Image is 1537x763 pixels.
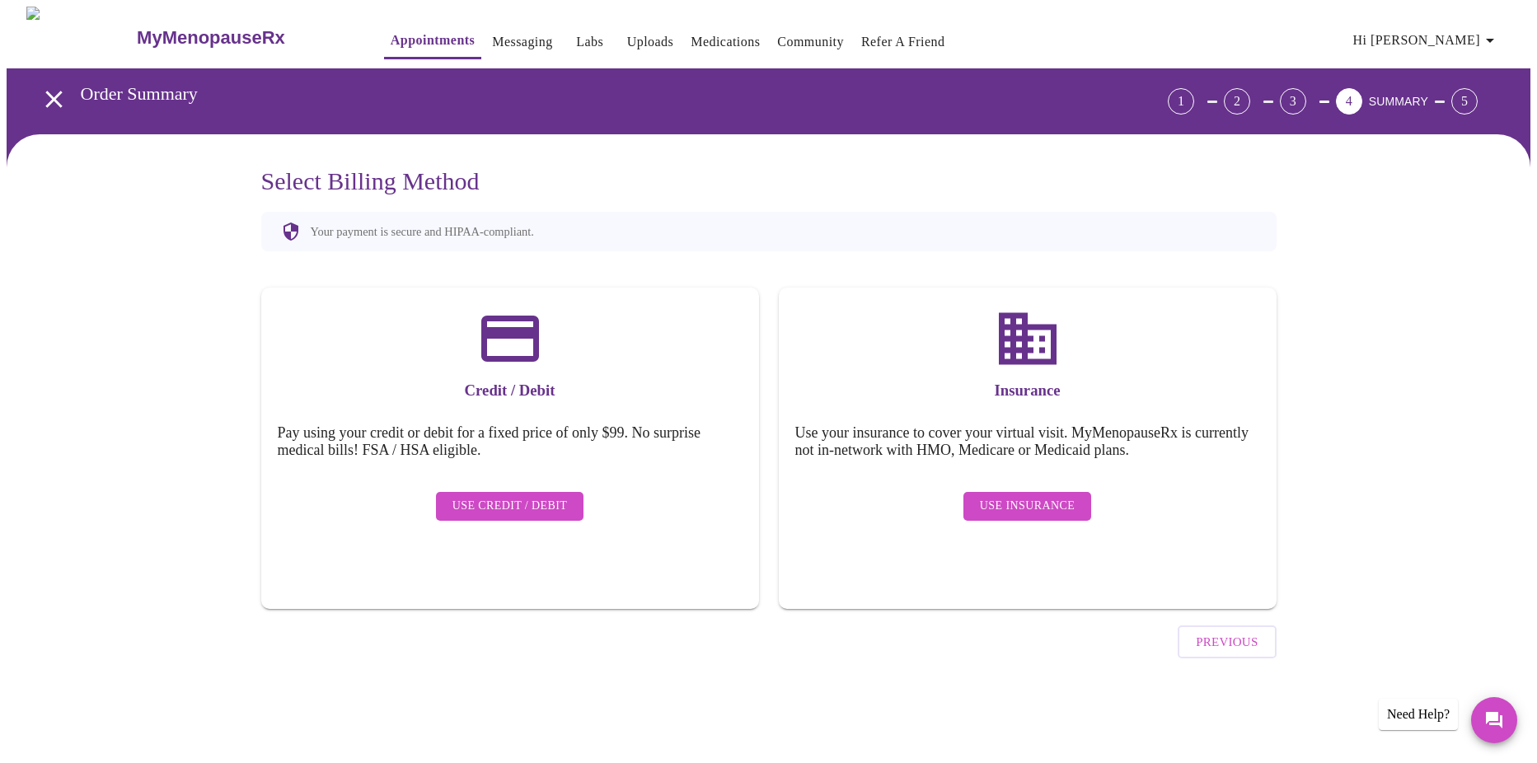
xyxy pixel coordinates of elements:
[621,26,681,59] button: Uploads
[452,496,568,517] span: Use Credit / Debit
[861,30,945,54] a: Refer a Friend
[137,27,285,49] h3: MyMenopauseRx
[576,30,603,54] a: Labs
[1178,625,1276,658] button: Previous
[311,225,534,239] p: Your payment is secure and HIPAA-compliant.
[1280,88,1306,115] div: 3
[485,26,559,59] button: Messaging
[1353,29,1500,52] span: Hi [PERSON_NAME]
[1224,88,1250,115] div: 2
[1369,95,1428,108] span: SUMMARY
[278,424,743,459] h5: Pay using your credit or debit for a fixed price of only $99. No surprise medical bills! FSA / HS...
[278,381,743,400] h3: Credit / Debit
[684,26,766,59] button: Medications
[691,30,760,54] a: Medications
[135,9,351,67] a: MyMenopauseRx
[492,30,552,54] a: Messaging
[627,30,674,54] a: Uploads
[1336,88,1362,115] div: 4
[436,492,584,521] button: Use Credit / Debit
[1379,699,1458,730] div: Need Help?
[1196,631,1258,653] span: Previous
[391,29,475,52] a: Appointments
[855,26,952,59] button: Refer a Friend
[1347,24,1507,57] button: Hi [PERSON_NAME]
[771,26,851,59] button: Community
[1168,88,1194,115] div: 1
[1451,88,1478,115] div: 5
[564,26,616,59] button: Labs
[30,75,78,124] button: open drawer
[81,83,1076,105] h3: Order Summary
[795,424,1260,459] h5: Use your insurance to cover your virtual visit. MyMenopauseRx is currently not in-network with HM...
[980,496,1075,517] span: Use Insurance
[1471,697,1517,743] button: Messages
[261,167,1277,195] h3: Select Billing Method
[26,7,135,68] img: MyMenopauseRx Logo
[384,24,481,59] button: Appointments
[795,381,1260,400] h3: Insurance
[777,30,844,54] a: Community
[963,492,1091,521] button: Use Insurance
